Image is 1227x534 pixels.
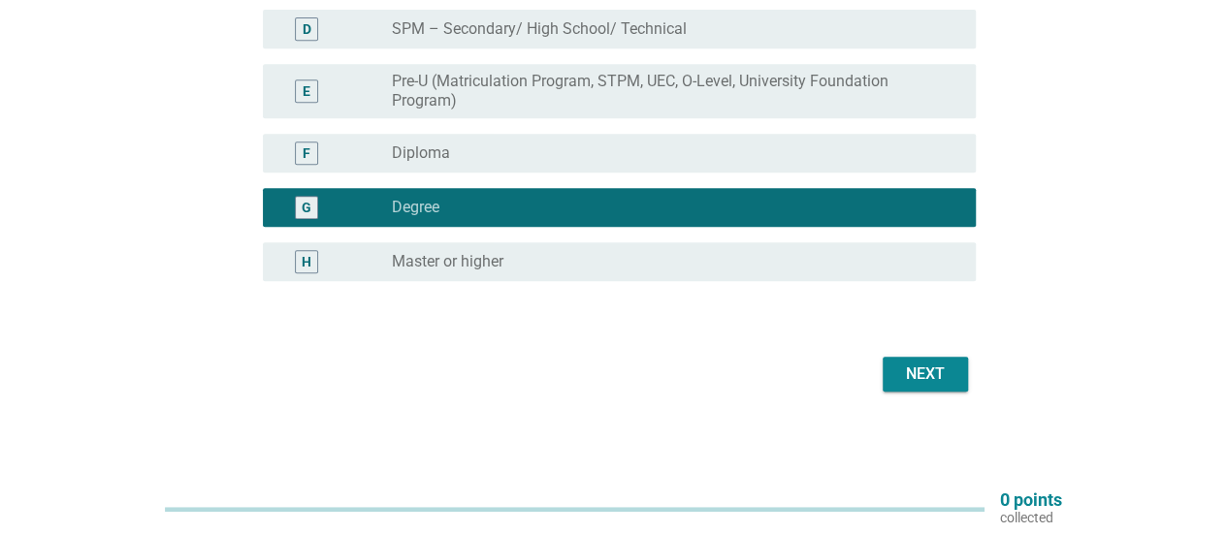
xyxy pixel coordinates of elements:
p: 0 points [1000,491,1062,509]
label: Diploma [392,143,450,163]
div: H [302,252,311,272]
div: G [302,198,311,218]
label: Pre-U (Matriculation Program, STPM, UEC, O-Level, University Foundation Program) [392,72,945,110]
button: Next [883,357,968,392]
div: E [303,81,310,102]
div: Next [898,362,953,386]
label: Master or higher [392,252,503,271]
label: Degree [392,198,439,217]
label: SPM – Secondary/ High School/ Technical [392,19,687,39]
p: collected [1000,509,1062,526]
div: F [303,143,310,164]
div: D [303,19,311,40]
